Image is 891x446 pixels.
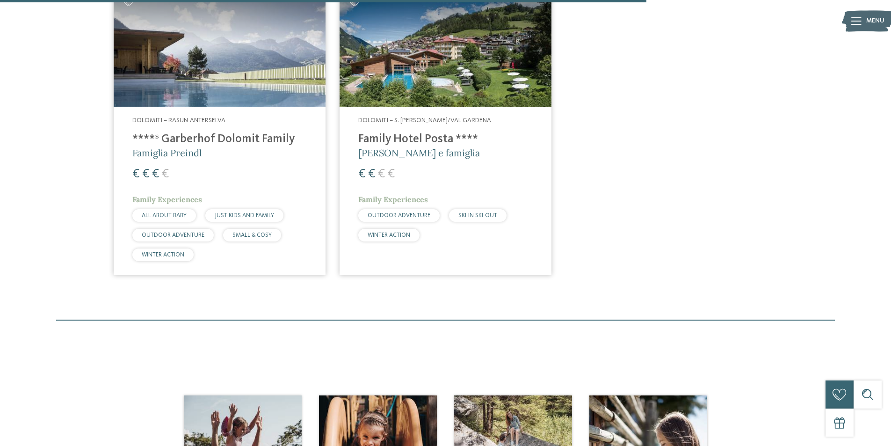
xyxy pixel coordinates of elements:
span: Family Experiences [358,195,428,204]
span: € [162,168,169,180]
span: € [142,168,149,180]
span: WINTER ACTION [368,232,410,238]
span: Dolomiti – S. [PERSON_NAME]/Val Gardena [358,117,491,124]
span: SMALL & COSY [232,232,272,238]
span: [PERSON_NAME] e famiglia [358,147,480,159]
span: Famiglia Preindl [132,147,202,159]
span: OUTDOOR ADVENTURE [368,212,430,219]
span: SKI-IN SKI-OUT [458,212,497,219]
span: € [378,168,385,180]
span: € [358,168,365,180]
span: € [368,168,375,180]
span: WINTER ACTION [142,252,184,258]
h4: Family Hotel Posta **** [358,132,533,146]
span: JUST KIDS AND FAMILY [215,212,274,219]
span: Family Experiences [132,195,202,204]
span: Dolomiti – Rasun-Anterselva [132,117,225,124]
span: € [152,168,159,180]
span: € [132,168,139,180]
span: ALL ABOUT BABY [142,212,187,219]
span: € [388,168,395,180]
h4: ****ˢ Garberhof Dolomit Family [132,132,307,146]
span: OUTDOOR ADVENTURE [142,232,204,238]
